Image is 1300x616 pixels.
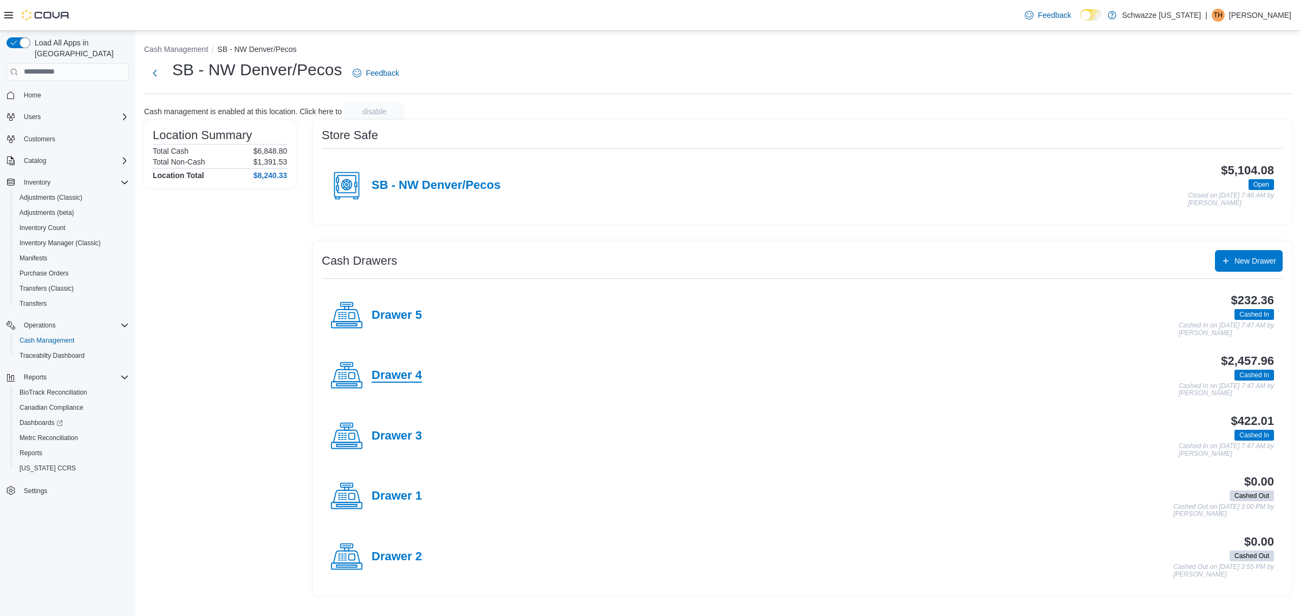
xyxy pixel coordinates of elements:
span: Inventory Count [19,224,66,232]
button: Transfers (Classic) [11,281,133,296]
a: Home [19,89,45,102]
span: Inventory [19,176,129,189]
button: Adjustments (Classic) [11,190,133,205]
nav: Complex example [6,83,129,527]
h4: Drawer 5 [372,309,422,323]
span: Washington CCRS [15,462,129,475]
span: Feedback [1038,10,1071,21]
span: Cash Management [15,334,129,347]
p: Cashed In on [DATE] 7:47 AM by [PERSON_NAME] [1179,383,1274,397]
h3: $0.00 [1244,475,1274,488]
p: $6,848.80 [253,147,287,155]
button: Reports [19,371,51,384]
button: Customers [2,131,133,147]
span: Cashed Out [1230,551,1274,561]
button: Users [19,110,45,123]
button: Adjustments (beta) [11,205,133,220]
h3: $232.36 [1231,294,1274,307]
span: Metrc Reconciliation [19,434,78,442]
span: Operations [19,319,129,332]
span: Transfers [19,299,47,308]
span: Home [24,91,41,100]
span: Reports [19,449,42,457]
span: Catalog [19,154,129,167]
h4: Drawer 4 [372,369,422,383]
a: Canadian Compliance [15,401,88,414]
button: Catalog [19,154,50,167]
span: New Drawer [1234,255,1276,266]
span: Customers [19,132,129,146]
button: Settings [2,482,133,498]
button: Manifests [11,251,133,266]
button: [US_STATE] CCRS [11,461,133,476]
h3: Store Safe [322,129,378,142]
span: Inventory Manager (Classic) [15,237,129,250]
h1: SB - NW Denver/Pecos [172,59,342,81]
button: Operations [19,319,60,332]
a: Customers [19,133,60,146]
a: Inventory Count [15,221,70,234]
span: Traceabilty Dashboard [19,351,84,360]
span: Metrc Reconciliation [15,431,129,444]
span: Cashed Out [1234,491,1269,501]
span: Users [19,110,129,123]
span: disable [362,106,386,117]
h3: Location Summary [153,129,252,142]
h6: Total Non-Cash [153,158,205,166]
h4: Location Total [153,171,204,180]
button: BioTrack Reconciliation [11,385,133,400]
p: Cashed Out on [DATE] 3:55 PM by [PERSON_NAME] [1173,563,1274,578]
span: Cashed In [1234,370,1274,381]
a: Manifests [15,252,51,265]
h6: Total Cash [153,147,188,155]
span: Adjustments (Classic) [15,191,129,204]
h4: Drawer 2 [372,550,422,564]
button: Inventory [2,175,133,190]
span: Canadian Compliance [19,403,83,412]
span: Cashed In [1239,370,1269,380]
a: Purchase Orders [15,267,73,280]
h3: $422.01 [1231,415,1274,428]
button: Inventory Manager (Classic) [11,235,133,251]
button: SB - NW Denver/Pecos [217,45,296,54]
a: Transfers (Classic) [15,282,78,295]
h3: Cash Drawers [322,254,397,267]
button: Transfers [11,296,133,311]
h4: $8,240.33 [253,171,287,180]
span: Load All Apps in [GEOGRAPHIC_DATA] [30,37,129,59]
h3: $5,104.08 [1221,164,1274,177]
button: Metrc Reconciliation [11,430,133,445]
a: Traceabilty Dashboard [15,349,89,362]
button: Next [144,62,166,84]
span: BioTrack Reconciliation [15,386,129,399]
span: Operations [24,321,56,330]
a: BioTrack Reconciliation [15,386,92,399]
input: Dark Mode [1080,9,1103,21]
span: TH [1214,9,1223,22]
a: Feedback [1020,4,1075,26]
a: Dashboards [15,416,67,429]
a: Transfers [15,297,51,310]
p: | [1205,9,1207,22]
button: disable [344,103,405,120]
span: Users [24,113,41,121]
p: $1,391.53 [253,158,287,166]
p: Schwazze [US_STATE] [1122,9,1201,22]
span: Catalog [24,156,46,165]
span: Inventory [24,178,50,187]
span: Open [1253,180,1269,189]
span: Purchase Orders [15,267,129,280]
span: Dashboards [15,416,129,429]
span: Adjustments (Classic) [19,193,82,202]
a: Dashboards [11,415,133,430]
span: Customers [24,135,55,143]
span: [US_STATE] CCRS [19,464,76,473]
span: Adjustments (beta) [19,208,74,217]
p: Cashed In on [DATE] 7:47 AM by [PERSON_NAME] [1179,443,1274,457]
span: BioTrack Reconciliation [19,388,87,397]
span: Reports [19,371,129,384]
span: Cashed In [1239,310,1269,319]
span: Transfers (Classic) [15,282,129,295]
span: Manifests [19,254,47,263]
p: Cashed In on [DATE] 7:47 AM by [PERSON_NAME] [1179,322,1274,337]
